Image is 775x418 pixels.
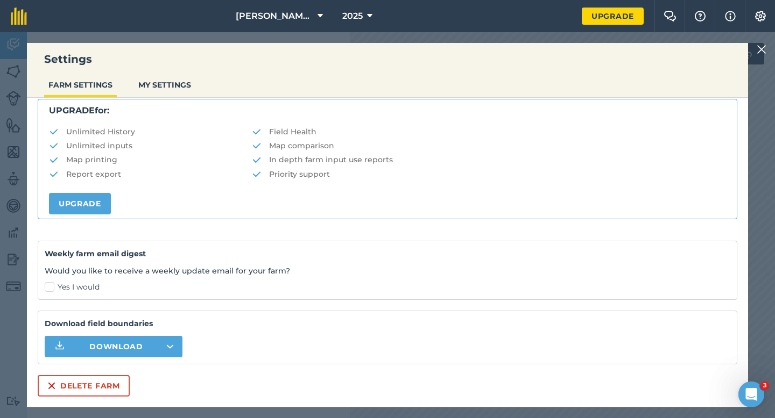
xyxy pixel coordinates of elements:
h3: Settings [27,52,748,67]
button: FARM SETTINGS [44,75,117,95]
p: Would you like to receive a weekly update email for your farm? [45,265,730,277]
li: Priority support [252,168,726,180]
img: A question mark icon [694,11,707,21]
span: [PERSON_NAME] & Sons Farming LTD [236,10,313,23]
button: MY SETTINGS [134,75,195,95]
span: 2025 [342,10,363,23]
img: A cog icon [754,11,767,21]
li: Field Health [252,126,726,138]
img: svg+xml;base64,PHN2ZyB4bWxucz0iaHR0cDovL3d3dy53My5vcmcvMjAwMC9zdmciIHdpZHRoPSIxNiIgaGVpZ2h0PSIyNC... [47,379,56,392]
button: Download [45,336,182,357]
p: for: [49,104,726,118]
li: Unlimited inputs [49,140,252,152]
h4: Weekly farm email digest [45,248,730,260]
label: Yes I would [45,282,730,293]
strong: UPGRADE [49,105,95,116]
li: Unlimited History [49,126,252,138]
button: Delete farm [38,375,130,397]
a: Upgrade [582,8,644,25]
strong: Download field boundaries [45,318,730,329]
span: Download [89,341,143,352]
li: Map comparison [252,140,726,152]
img: svg+xml;base64,PHN2ZyB4bWxucz0iaHR0cDovL3d3dy53My5vcmcvMjAwMC9zdmciIHdpZHRoPSIxNyIgaGVpZ2h0PSIxNy... [725,10,736,23]
iframe: Intercom live chat [738,381,764,407]
li: In depth farm input use reports [252,154,726,165]
img: svg+xml;base64,PHN2ZyB4bWxucz0iaHR0cDovL3d3dy53My5vcmcvMjAwMC9zdmciIHdpZHRoPSIyMiIgaGVpZ2h0PSIzMC... [757,43,766,56]
li: Map printing [49,154,252,165]
img: fieldmargin Logo [11,8,27,25]
a: Upgrade [49,193,111,214]
span: 3 [760,381,769,390]
li: Report export [49,168,252,180]
img: Two speech bubbles overlapping with the left bubble in the forefront [664,11,677,21]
